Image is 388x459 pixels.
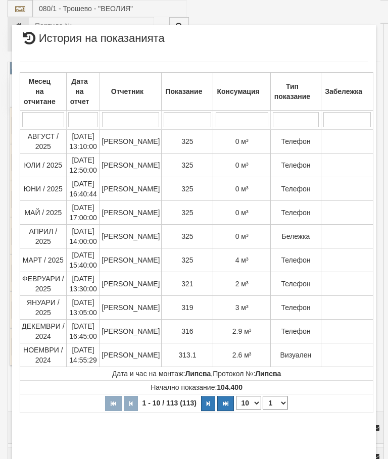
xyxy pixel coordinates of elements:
td: [PERSON_NAME] [100,296,162,320]
td: [DATE] 16:45:00 [66,320,100,343]
td: ЯНУАРИ / 2025 [20,296,67,320]
span: Начално показание: [151,383,243,391]
span: 2.6 м³ [232,351,252,359]
span: 0 м³ [235,209,249,217]
td: ФЕВРУАРИ / 2025 [20,272,67,296]
td: НОЕМВРИ / 2024 [20,343,67,367]
td: Визуален [270,343,321,367]
td: [DATE] 17:00:00 [66,201,100,225]
td: Телефон [270,320,321,343]
button: Предишна страница [124,396,138,411]
b: Консумация [217,87,259,95]
b: Месец на отчитане [24,77,56,106]
button: Последна страница [217,396,234,411]
select: Брой редове на страница [236,396,261,410]
td: [PERSON_NAME] [100,177,162,201]
td: [DATE] 12:50:00 [66,154,100,177]
td: МАЙ / 2025 [20,201,67,225]
td: [PERSON_NAME] [100,129,162,154]
td: АПРИЛ / 2025 [20,225,67,248]
span: 325 [181,185,193,193]
th: Месец на отчитане: No sort applied, activate to apply an ascending sort [20,73,67,111]
span: 321 [181,280,193,288]
span: Дата и час на монтаж: [112,370,211,378]
td: Телефон [270,129,321,154]
th: Тип показание: No sort applied, activate to apply an ascending sort [270,73,321,111]
td: Телефон [270,177,321,201]
span: 325 [181,232,193,240]
td: [DATE] 15:40:00 [66,248,100,272]
td: ДЕКЕМВРИ / 2024 [20,320,67,343]
td: [PERSON_NAME] [100,343,162,367]
th: Забележка: No sort applied, activate to apply an ascending sort [321,73,373,111]
td: Бележка [270,225,321,248]
span: Протокол №: [213,370,281,378]
th: Дата на отчет: No sort applied, activate to apply an ascending sort [66,73,100,111]
span: 313.1 [178,351,196,359]
span: 2.9 м³ [232,327,252,335]
td: [PERSON_NAME] [100,320,162,343]
span: 3 м³ [235,303,249,312]
b: Забележка [325,87,362,95]
span: 0 м³ [235,232,249,240]
td: МАРТ / 2025 [20,248,67,272]
button: Първа страница [105,396,122,411]
span: 325 [181,256,193,264]
td: Телефон [270,248,321,272]
td: Телефон [270,201,321,225]
span: История на показанията [20,33,165,52]
td: [DATE] 14:55:29 [66,343,100,367]
td: ЮНИ / 2025 [20,177,67,201]
td: ЮЛИ / 2025 [20,154,67,177]
th: Показание: No sort applied, activate to apply an ascending sort [162,73,213,111]
strong: Липсва [185,370,211,378]
button: Следваща страница [201,396,215,411]
span: 1 - 10 / 113 (113) [139,399,199,407]
td: [DATE] 13:05:00 [66,296,100,320]
td: Телефон [270,154,321,177]
td: [DATE] 13:30:00 [66,272,100,296]
span: 319 [181,303,193,312]
td: АВГУСТ / 2025 [20,129,67,154]
span: 2 м³ [235,280,249,288]
strong: 104.400 [217,383,243,391]
th: Консумация: No sort applied, activate to apply an ascending sort [213,73,270,111]
td: , [20,367,373,381]
span: 316 [181,327,193,335]
span: 0 м³ [235,161,249,169]
td: [DATE] 13:10:00 [66,129,100,154]
b: Отчетник [111,87,143,95]
span: 0 м³ [235,137,249,145]
b: Дата на отчет [70,77,89,106]
td: [PERSON_NAME] [100,272,162,296]
th: Отчетник: No sort applied, activate to apply an ascending sort [100,73,162,111]
td: [PERSON_NAME] [100,225,162,248]
td: Телефон [270,296,321,320]
b: Тип показание [274,82,310,100]
td: [PERSON_NAME] [100,248,162,272]
td: [DATE] 14:00:00 [66,225,100,248]
td: [DATE] 16:40:44 [66,177,100,201]
span: 4 м³ [235,256,249,264]
span: 325 [181,137,193,145]
td: [PERSON_NAME] [100,201,162,225]
select: Страница номер [263,396,288,410]
b: Показание [165,87,202,95]
td: [PERSON_NAME] [100,154,162,177]
span: 0 м³ [235,185,249,193]
span: 325 [181,209,193,217]
span: 325 [181,161,193,169]
td: Телефон [270,272,321,296]
strong: Липсва [255,370,281,378]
